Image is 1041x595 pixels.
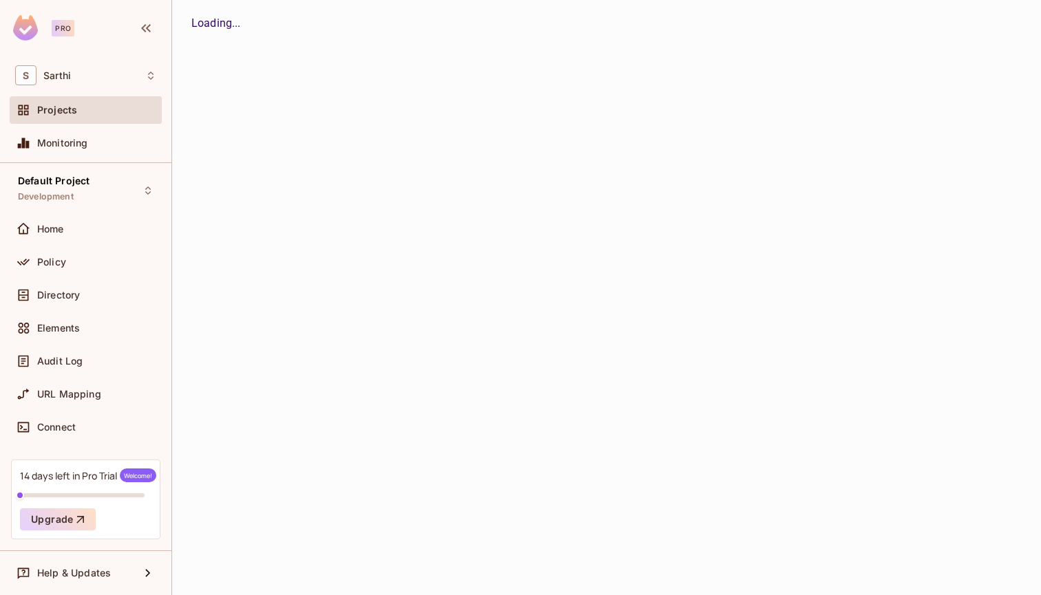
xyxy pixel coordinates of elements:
span: Projects [37,105,77,116]
span: Help & Updates [37,567,111,578]
div: 14 days left in Pro Trial [20,468,156,482]
img: SReyMgAAAABJRU5ErkJggg== [13,15,38,41]
span: Elements [37,323,80,334]
span: Audit Log [37,356,83,367]
span: Policy [37,257,66,268]
span: Welcome! [120,468,156,482]
span: Home [37,224,64,235]
span: Default Project [18,175,90,186]
div: Pro [52,20,74,36]
button: Upgrade [20,508,96,530]
span: Connect [37,422,76,433]
div: Loading... [191,15,1022,32]
span: S [15,65,36,85]
span: Development [18,191,74,202]
span: Directory [37,290,80,301]
span: URL Mapping [37,389,101,400]
span: Monitoring [37,138,88,149]
span: Workspace: Sarthi [43,70,71,81]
